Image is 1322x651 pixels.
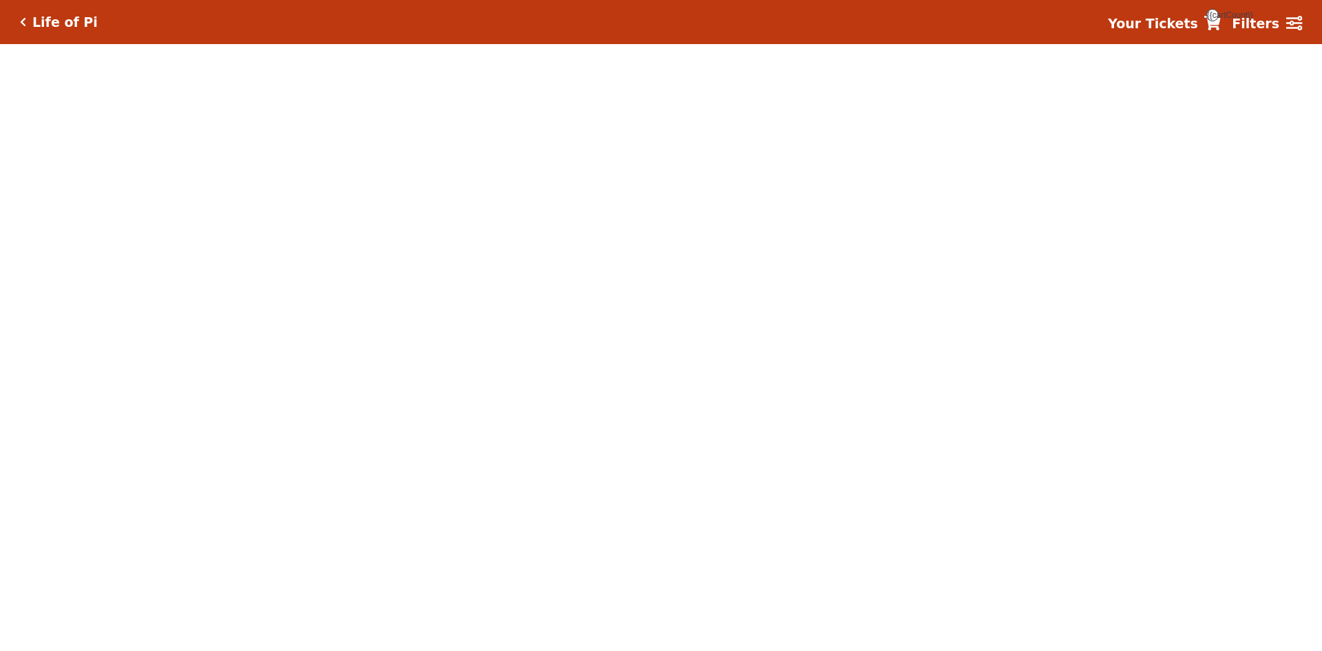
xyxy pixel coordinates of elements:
a: Filters [1232,14,1302,34]
strong: Filters [1232,16,1279,31]
a: Click here to go back to filters [20,17,26,27]
strong: Your Tickets [1108,16,1198,31]
h5: Life of Pi [32,14,98,30]
span: {{cartCount}} [1206,9,1219,21]
a: Your Tickets {{cartCount}} [1108,14,1221,34]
